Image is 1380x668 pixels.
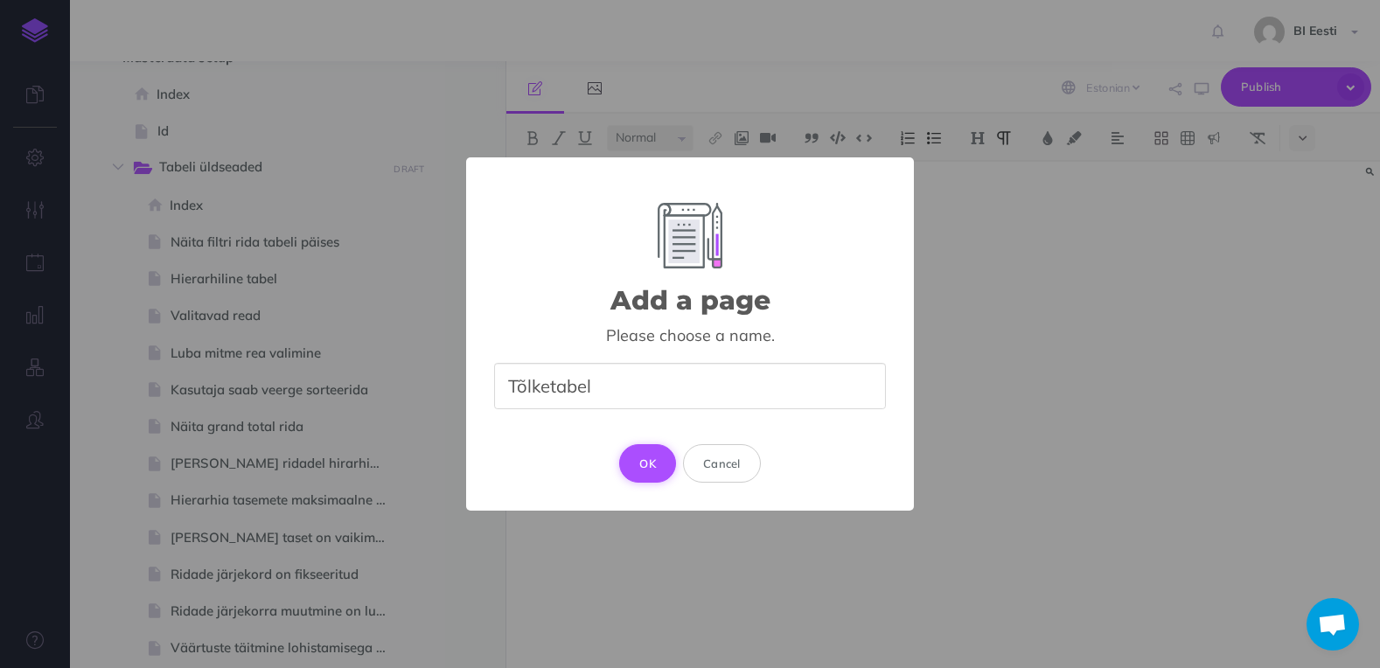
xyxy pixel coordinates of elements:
[610,286,770,315] h2: Add a page
[1307,598,1359,651] a: Open chat
[683,444,761,483] button: Cancel
[619,444,676,483] button: OK
[494,325,886,345] div: Please choose a name.
[658,203,723,268] img: Add Element Image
